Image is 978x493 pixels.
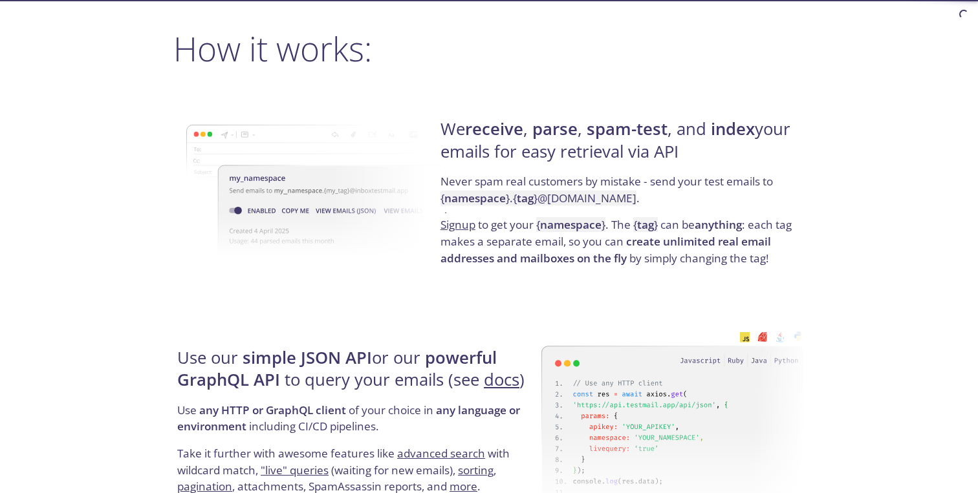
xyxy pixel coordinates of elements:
p: to get your . The can be : each tag makes a separate email, so you can by simply changing the tag! [440,216,801,266]
a: "live" queries [261,463,329,477]
strong: simple JSON API [243,346,372,369]
strong: anything [695,217,742,232]
h4: Use our or our to query your emails (see ) [177,347,538,402]
code: { } . { } @[DOMAIN_NAME] [440,191,636,205]
strong: parse [532,118,578,140]
strong: any HTTP or GraphQL client [199,403,346,417]
strong: spam-test [587,118,668,140]
h2: How it works: [173,29,805,68]
strong: powerful GraphQL API [177,346,497,391]
h4: We , , , and your emails for easy retrieval via API [440,118,801,173]
strong: tag [637,217,654,232]
img: namespace-image [186,89,450,293]
strong: namespace [444,191,506,205]
code: { } [536,217,605,232]
a: advanced search [397,446,485,461]
strong: receive [465,118,523,140]
p: Never spam real customers by mistake - send your test emails to . [440,173,801,216]
p: Use of your choice in including CI/CD pipelines. [177,402,538,445]
a: sorting [458,463,494,477]
a: docs [484,368,519,391]
strong: namespace [540,217,602,232]
strong: create unlimited real email addresses and mailboxes on the fly [440,234,771,266]
strong: any language or environment [177,403,520,434]
code: { } [633,217,658,232]
strong: tag [517,191,534,205]
strong: index [711,118,755,140]
a: Signup [440,217,475,232]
